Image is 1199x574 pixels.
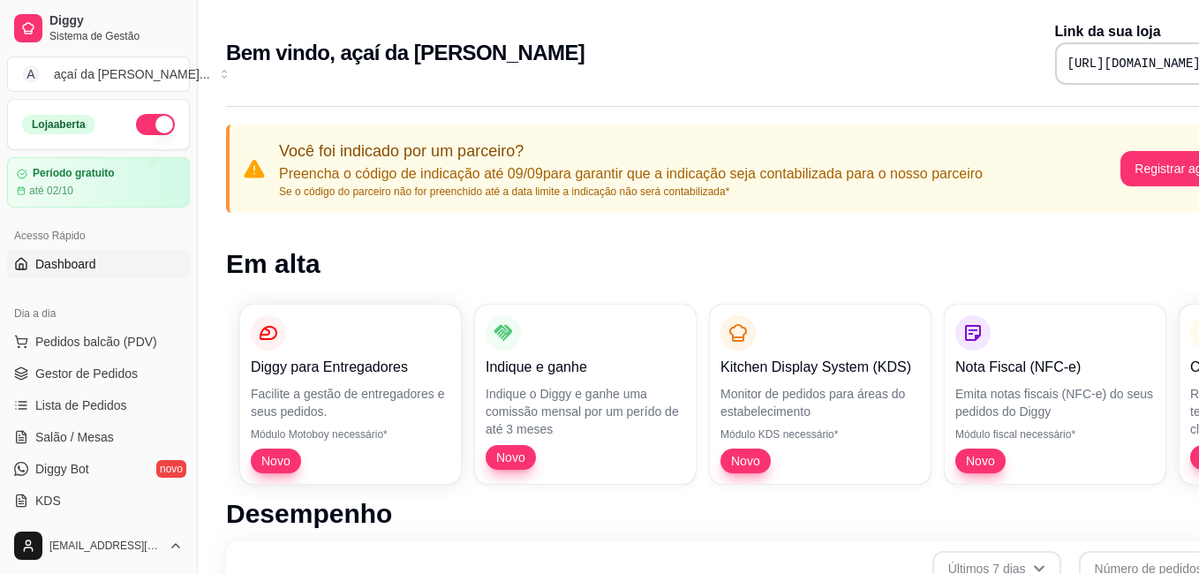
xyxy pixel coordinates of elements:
span: Novo [254,452,298,470]
div: Loja aberta [22,115,95,134]
p: Facilite a gestão de entregadores e seus pedidos. [251,385,450,420]
a: Diggy Botnovo [7,455,190,483]
a: DiggySistema de Gestão [7,7,190,49]
span: Pedidos balcão (PDV) [35,333,157,351]
div: açaí da [PERSON_NAME] ... [54,65,210,83]
p: Você foi indicado por um parceiro? [279,139,983,163]
p: Módulo KDS necessário* [720,427,920,442]
a: Gestor de Pedidos [7,359,190,388]
p: Módulo fiscal necessário* [955,427,1155,442]
a: Salão / Mesas [7,423,190,451]
span: A [22,65,40,83]
span: KDS [35,492,61,510]
button: Pedidos balcão (PDV) [7,328,190,356]
p: Indique e ganhe [486,357,685,378]
span: Salão / Mesas [35,428,114,446]
button: [EMAIL_ADDRESS][DOMAIN_NAME] [7,525,190,567]
button: Alterar Status [136,114,175,135]
a: Dashboard [7,250,190,278]
article: Período gratuito [33,167,115,180]
p: Monitor de pedidos para áreas do estabelecimento [720,385,920,420]
span: Diggy Bot [35,460,89,478]
span: Dashboard [35,255,96,273]
span: [EMAIL_ADDRESS][DOMAIN_NAME] [49,539,162,553]
p: Diggy para Entregadores [251,357,450,378]
button: Diggy para EntregadoresFacilite a gestão de entregadores e seus pedidos.Módulo Motoboy necessário... [240,305,461,484]
p: Indique o Diggy e ganhe uma comissão mensal por um perído de até 3 meses [486,385,685,438]
span: Lista de Pedidos [35,397,127,414]
button: Select a team [7,57,190,92]
a: Período gratuitoaté 02/10 [7,157,190,208]
div: Dia a dia [7,299,190,328]
p: Nota Fiscal (NFC-e) [955,357,1155,378]
p: Se o código do parceiro não for preenchido até a data limite a indicação não será contabilizada* [279,185,983,199]
p: Kitchen Display System (KDS) [720,357,920,378]
article: até 02/10 [29,184,73,198]
button: Indique e ganheIndique o Diggy e ganhe uma comissão mensal por um perído de até 3 mesesNovo [475,305,696,484]
p: Emita notas fiscais (NFC-e) do seus pedidos do Diggy [955,385,1155,420]
h2: Bem vindo, açaí da [PERSON_NAME] [226,39,584,67]
p: Preencha o código de indicação até 09/09 para garantir que a indicação seja contabilizada para o ... [279,163,983,185]
span: Diggy [49,13,183,29]
span: Gestor de Pedidos [35,365,138,382]
a: KDS [7,487,190,515]
p: Módulo Motoboy necessário* [251,427,450,442]
span: Novo [724,452,767,470]
a: Lista de Pedidos [7,391,190,419]
span: Novo [959,452,1002,470]
span: Novo [489,449,532,466]
button: Kitchen Display System (KDS)Monitor de pedidos para áreas do estabelecimentoMódulo KDS necessário... [710,305,931,484]
button: Nota Fiscal (NFC-e)Emita notas fiscais (NFC-e) do seus pedidos do DiggyMódulo fiscal necessário*Novo [945,305,1165,484]
div: Acesso Rápido [7,222,190,250]
span: Sistema de Gestão [49,29,183,43]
